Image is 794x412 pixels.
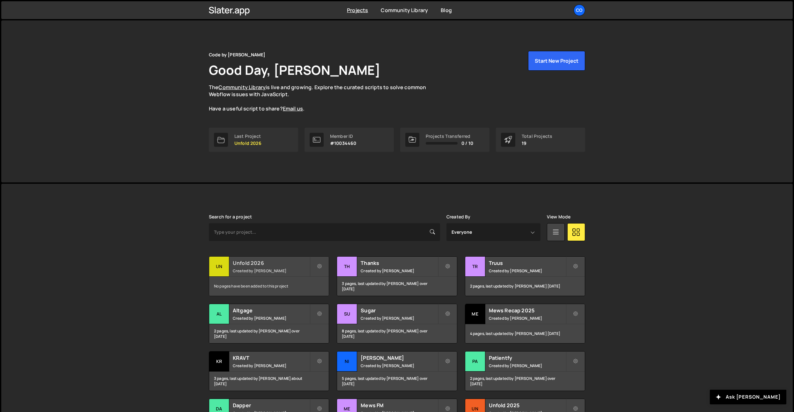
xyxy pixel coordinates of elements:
[522,134,552,139] div: Total Projects
[489,259,566,266] h2: Truus
[209,214,252,219] label: Search for a project
[209,304,229,324] div: Al
[209,84,438,112] p: The is live and growing. Explore the curated scripts to solve common Webflow issues with JavaScri...
[347,7,368,14] a: Projects
[465,277,585,296] div: 2 pages, last updated by [PERSON_NAME] [DATE]
[209,324,329,343] div: 2 pages, last updated by [PERSON_NAME] over [DATE]
[361,307,437,314] h2: Sugar
[233,402,310,409] h2: Dapper
[522,141,552,146] p: 19
[209,223,440,241] input: Type your project...
[283,105,303,112] a: Email us
[337,324,457,343] div: 8 pages, last updated by [PERSON_NAME] over [DATE]
[233,259,310,266] h2: Unfold 2026
[209,277,329,296] div: No pages have been added to this project
[489,402,566,409] h2: Unfold 2025
[465,352,485,372] div: Pa
[337,352,357,372] div: Ni
[465,372,585,391] div: 2 pages, last updated by [PERSON_NAME] over [DATE]
[465,256,585,296] a: Tr Truus Created by [PERSON_NAME] 2 pages, last updated by [PERSON_NAME] [DATE]
[209,61,380,79] h1: Good Day, [PERSON_NAME]
[233,354,310,361] h2: KRAVT
[234,141,261,146] p: Unfold 2026
[233,363,310,368] small: Created by [PERSON_NAME]
[233,316,310,321] small: Created by [PERSON_NAME]
[218,84,266,91] a: Community Library
[361,268,437,273] small: Created by [PERSON_NAME]
[337,256,457,296] a: Th Thanks Created by [PERSON_NAME] 3 pages, last updated by [PERSON_NAME] over [DATE]
[361,363,437,368] small: Created by [PERSON_NAME]
[710,390,786,404] button: Ask [PERSON_NAME]
[337,304,357,324] div: Su
[465,304,585,344] a: Me Mews Recap 2025 Created by [PERSON_NAME] 4 pages, last updated by [PERSON_NAME] [DATE]
[547,214,570,219] label: View Mode
[337,304,457,344] a: Su Sugar Created by [PERSON_NAME] 8 pages, last updated by [PERSON_NAME] over [DATE]
[465,324,585,343] div: 4 pages, last updated by [PERSON_NAME] [DATE]
[574,4,585,16] a: Co
[381,7,428,14] a: Community Library
[489,307,566,314] h2: Mews Recap 2025
[465,351,585,391] a: Pa Patientfy Created by [PERSON_NAME] 2 pages, last updated by [PERSON_NAME] over [DATE]
[209,256,329,296] a: Un Unfold 2026 Created by [PERSON_NAME] No pages have been added to this project
[209,128,298,152] a: Last Project Unfold 2026
[426,134,473,139] div: Projects Transferred
[209,352,229,372] div: KR
[233,307,310,314] h2: Altgage
[330,141,356,146] p: #10034460
[361,354,437,361] h2: [PERSON_NAME]
[234,134,261,139] div: Last Project
[361,259,437,266] h2: Thanks
[233,268,310,273] small: Created by [PERSON_NAME]
[489,316,566,321] small: Created by [PERSON_NAME]
[489,354,566,361] h2: Patientfy
[209,257,229,277] div: Un
[337,351,457,391] a: Ni [PERSON_NAME] Created by [PERSON_NAME] 5 pages, last updated by [PERSON_NAME] over [DATE]
[361,402,437,409] h2: Mews FM
[361,316,437,321] small: Created by [PERSON_NAME]
[446,214,471,219] label: Created By
[337,257,357,277] div: Th
[489,363,566,368] small: Created by [PERSON_NAME]
[330,134,356,139] div: Member ID
[209,351,329,391] a: KR KRAVT Created by [PERSON_NAME] 3 pages, last updated by [PERSON_NAME] about [DATE]
[465,257,485,277] div: Tr
[489,268,566,273] small: Created by [PERSON_NAME]
[209,372,329,391] div: 3 pages, last updated by [PERSON_NAME] about [DATE]
[337,277,457,296] div: 3 pages, last updated by [PERSON_NAME] over [DATE]
[461,141,473,146] span: 0 / 10
[528,51,585,71] button: Start New Project
[465,304,485,324] div: Me
[209,304,329,344] a: Al Altgage Created by [PERSON_NAME] 2 pages, last updated by [PERSON_NAME] over [DATE]
[441,7,452,14] a: Blog
[337,372,457,391] div: 5 pages, last updated by [PERSON_NAME] over [DATE]
[209,51,265,59] div: Code by [PERSON_NAME]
